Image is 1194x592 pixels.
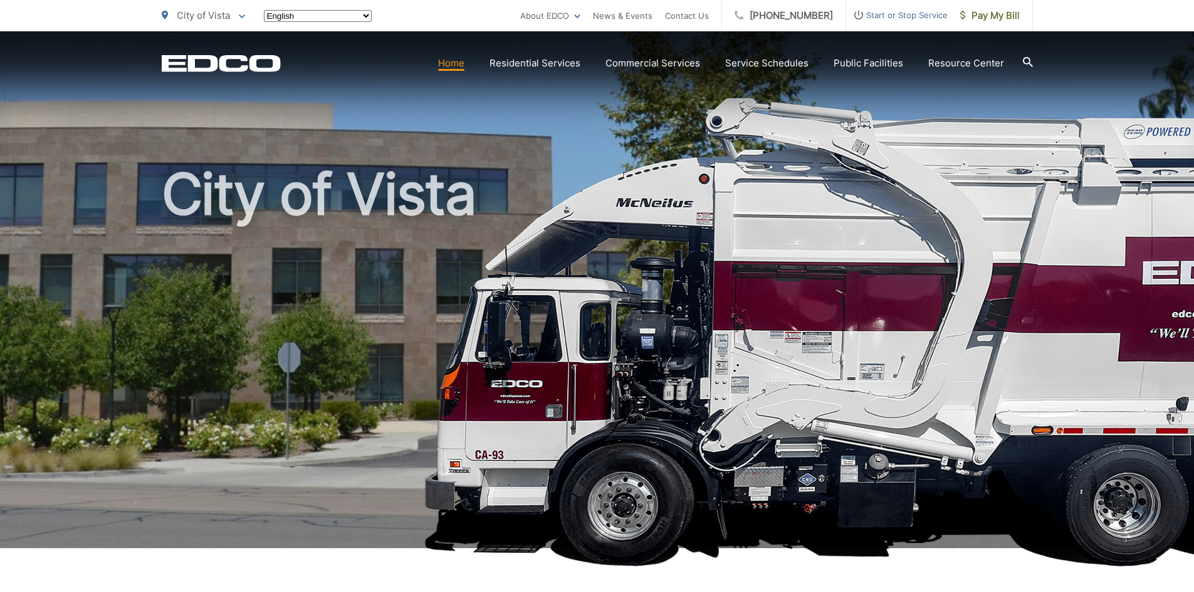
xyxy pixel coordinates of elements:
[264,10,372,22] select: Select a language
[665,8,709,23] a: Contact Us
[605,56,700,71] a: Commercial Services
[162,55,281,72] a: EDCD logo. Return to the homepage.
[834,56,903,71] a: Public Facilities
[177,9,230,21] span: City of Vista
[928,56,1004,71] a: Resource Center
[960,8,1020,23] span: Pay My Bill
[725,56,809,71] a: Service Schedules
[162,163,1033,559] h1: City of Vista
[593,8,652,23] a: News & Events
[490,56,580,71] a: Residential Services
[438,56,464,71] a: Home
[520,8,580,23] a: About EDCO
